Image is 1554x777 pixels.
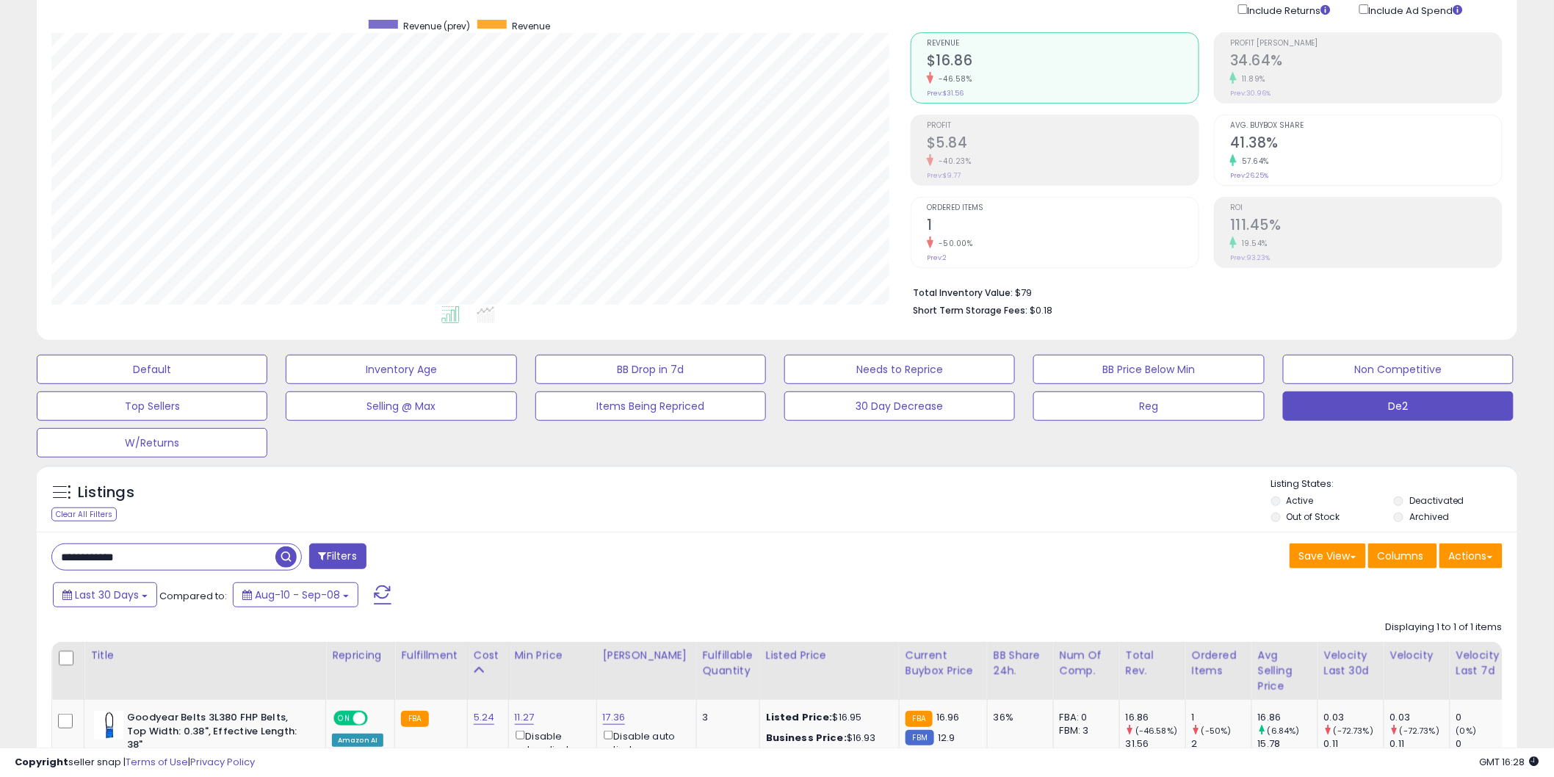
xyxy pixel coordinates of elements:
button: Save View [1290,543,1366,568]
span: Revenue [512,20,550,32]
h2: $16.86 [927,52,1199,72]
div: 36% [994,711,1042,724]
small: Prev: 2 [927,253,947,262]
small: Prev: 30.96% [1230,89,1271,98]
span: 12.9 [938,731,955,745]
h2: 111.45% [1230,217,1502,236]
small: 57.64% [1237,156,1269,167]
div: Fulfillment [401,648,460,663]
small: -50.00% [933,238,973,249]
small: 11.89% [1237,73,1265,84]
span: Profit [PERSON_NAME] [1230,40,1502,48]
div: seller snap | | [15,756,255,770]
button: Needs to Reprice [784,355,1015,384]
a: 11.27 [515,710,535,725]
button: Top Sellers [37,391,267,421]
button: Filters [309,543,366,569]
div: Listed Price [766,648,893,663]
button: Items Being Repriced [535,391,766,421]
button: Inventory Age [286,355,516,384]
small: (-46.58%) [1135,725,1177,737]
small: FBM [906,730,934,745]
b: Total Inventory Value: [913,286,1013,299]
div: FBM: 3 [1060,724,1108,737]
b: Business Price: [766,731,847,745]
div: Displaying 1 to 1 of 1 items [1386,621,1503,635]
div: Title [90,648,319,663]
small: FBA [906,711,933,727]
div: Include Returns [1227,1,1348,18]
a: Privacy Policy [190,755,255,769]
span: Columns [1378,549,1424,563]
div: $16.93 [766,731,888,745]
label: Active [1287,494,1314,507]
div: Min Price [515,648,590,663]
span: Last 30 Days [75,588,139,602]
span: 16.96 [936,710,960,724]
h5: Listings [78,483,134,503]
small: Prev: $9.77 [927,171,961,180]
a: 17.36 [603,710,626,725]
small: -46.58% [933,73,972,84]
div: Ordered Items [1192,648,1246,679]
small: Prev: 93.23% [1230,253,1270,262]
button: 30 Day Decrease [784,391,1015,421]
div: BB Share 24h. [994,648,1047,679]
small: -40.23% [933,156,972,167]
small: 19.54% [1237,238,1268,249]
div: Total Rev. [1126,648,1179,679]
span: ROI [1230,204,1502,212]
strong: Copyright [15,755,68,769]
button: Selling @ Max [286,391,516,421]
div: Current Buybox Price [906,648,981,679]
div: Avg Selling Price [1258,648,1312,694]
span: Avg. Buybox Share [1230,122,1502,130]
span: OFF [366,712,389,725]
button: Default [37,355,267,384]
div: FBA: 0 [1060,711,1108,724]
label: Out of Stock [1287,510,1340,523]
button: Non Competitive [1283,355,1514,384]
h2: 41.38% [1230,134,1502,154]
p: Listing States: [1271,477,1517,491]
span: $0.18 [1030,303,1052,317]
div: 16.86 [1126,711,1185,724]
button: Actions [1439,543,1503,568]
img: 31fYHTAks4L._SL40_.jpg [94,711,123,740]
div: Disable auto adjust min [515,728,585,770]
div: Velocity Last 7d [1456,648,1510,679]
h2: $5.84 [927,134,1199,154]
small: (6.84%) [1268,725,1300,737]
div: Velocity [1390,648,1444,663]
button: De2 [1283,391,1514,421]
div: Include Ad Spend [1348,1,1486,18]
span: Compared to: [159,589,227,603]
div: [PERSON_NAME] [603,648,690,663]
div: Clear All Filters [51,507,117,521]
div: $16.95 [766,711,888,724]
label: Archived [1409,510,1449,523]
button: Aug-10 - Sep-08 [233,582,358,607]
span: ON [335,712,353,725]
button: BB Drop in 7d [535,355,766,384]
span: Aug-10 - Sep-08 [255,588,340,602]
h2: 34.64% [1230,52,1502,72]
small: Prev: $31.56 [927,89,964,98]
div: 1 [1192,711,1251,724]
div: Fulfillable Quantity [703,648,753,679]
h2: 1 [927,217,1199,236]
small: FBA [401,711,428,727]
span: Ordered Items [927,204,1199,212]
div: Disable auto adjust max [603,728,685,756]
div: 0 [1456,711,1516,724]
b: Short Term Storage Fees: [913,304,1027,317]
div: Num of Comp. [1060,648,1113,679]
button: Last 30 Days [53,582,157,607]
b: Listed Price: [766,710,833,724]
small: (0%) [1456,725,1477,737]
button: BB Price Below Min [1033,355,1264,384]
label: Deactivated [1409,494,1464,507]
small: (-50%) [1201,725,1232,737]
span: Revenue (prev) [403,20,470,32]
div: Velocity Last 30d [1324,648,1378,679]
